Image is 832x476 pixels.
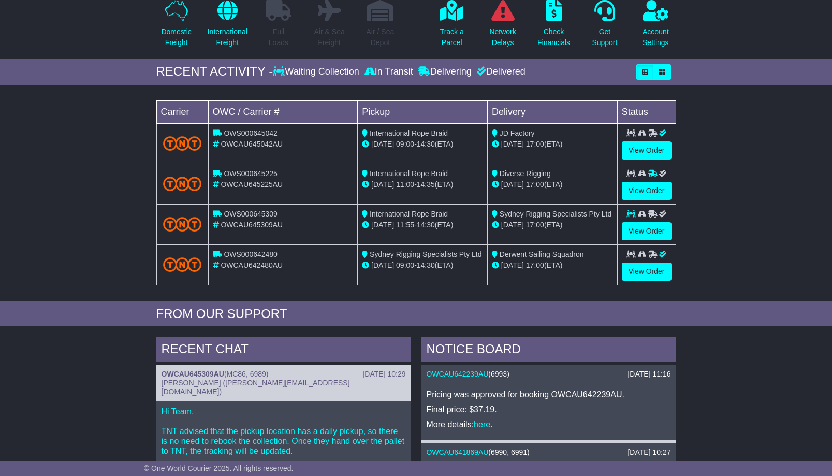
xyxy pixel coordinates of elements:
p: Account Settings [643,26,669,48]
a: here [474,420,490,429]
span: [DATE] [371,140,394,148]
span: 17:00 [526,221,544,229]
span: 17:00 [526,140,544,148]
span: OWCAU645309AU [221,221,283,229]
div: ( ) [427,448,671,457]
div: In Transit [362,66,416,78]
a: View Order [622,141,672,160]
a: OWCAU642239AU [427,370,489,378]
span: 14:30 [417,261,435,269]
span: 17:00 [526,261,544,269]
div: ( ) [162,370,406,379]
div: Waiting Collection [273,66,361,78]
span: Sydney Rigging Specialists Pty Ltd [370,250,481,258]
span: [DATE] [371,261,394,269]
p: More details: . [427,420,671,429]
p: Track a Parcel [440,26,464,48]
a: View Order [622,182,672,200]
span: International Rope Braid [370,210,448,218]
span: [DATE] [501,180,524,189]
span: OWS000645225 [224,169,278,178]
span: OWS000645042 [224,129,278,137]
div: (ETA) [492,179,613,190]
span: International Rope Braid [370,169,448,178]
td: Pickup [358,100,488,123]
span: MC86, 6989 [227,370,266,378]
span: 11:00 [396,180,414,189]
span: [DATE] [501,221,524,229]
div: Delivered [474,66,526,78]
span: Diverse Rigging [500,169,551,178]
div: [DATE] 10:27 [627,448,670,457]
span: 14:30 [417,221,435,229]
div: - (ETA) [362,179,483,190]
a: OWCAU645309AU [162,370,224,378]
span: [DATE] [371,180,394,189]
div: ( ) [427,370,671,379]
p: Pricing was approved for booking OWCAU642239AU. [427,390,671,399]
span: International Rope Braid [370,129,448,137]
span: 6990, 6991 [491,448,527,456]
span: 14:35 [417,180,435,189]
div: RECENT ACTIVITY - [156,64,273,79]
p: Air / Sea Depot [367,26,395,48]
span: 11:55 [396,221,414,229]
span: [DATE] [501,140,524,148]
a: View Order [622,263,672,281]
td: Status [617,100,676,123]
span: 09:00 [396,261,414,269]
span: 09:00 [396,140,414,148]
p: Get Support [592,26,617,48]
a: View Order [622,222,672,240]
span: JD Factory [500,129,535,137]
span: Derwent Sailing Squadron [500,250,584,258]
p: Check Financials [537,26,570,48]
span: OWCAU645225AU [221,180,283,189]
p: International Freight [208,26,247,48]
div: NOTICE BOARD [421,337,676,365]
span: [DATE] [501,261,524,269]
p: Full Loads [266,26,291,48]
span: Sydney Rigging Specialists Pty Ltd [500,210,611,218]
a: OWCAU641869AU [427,448,489,456]
span: 14:30 [417,140,435,148]
img: TNT_Domestic.png [163,257,202,271]
div: - (ETA) [362,139,483,150]
span: 6993 [491,370,507,378]
p: Domestic Freight [161,26,191,48]
img: TNT_Domestic.png [163,177,202,191]
div: (ETA) [492,260,613,271]
span: © One World Courier 2025. All rights reserved. [144,464,294,472]
div: FROM OUR SUPPORT [156,307,676,322]
img: TNT_Domestic.png [163,217,202,231]
div: (ETA) [492,220,613,230]
p: Final price: $37.19. [427,405,671,414]
td: Carrier [156,100,208,123]
div: RECENT CHAT [156,337,411,365]
p: Air & Sea Freight [314,26,345,48]
td: OWC / Carrier # [208,100,358,123]
td: Delivery [487,100,617,123]
div: [DATE] 10:29 [362,370,405,379]
span: OWS000645309 [224,210,278,218]
div: Delivering [416,66,474,78]
span: [DATE] [371,221,394,229]
div: (ETA) [492,139,613,150]
p: Network Delays [489,26,516,48]
span: [PERSON_NAME] ([PERSON_NAME][EMAIL_ADDRESS][DOMAIN_NAME]) [162,379,350,396]
span: OWCAU642480AU [221,261,283,269]
div: - (ETA) [362,220,483,230]
div: [DATE] 11:16 [627,370,670,379]
img: TNT_Domestic.png [163,136,202,150]
span: 17:00 [526,180,544,189]
span: OWCAU645042AU [221,140,283,148]
div: - (ETA) [362,260,483,271]
span: OWS000642480 [224,250,278,258]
